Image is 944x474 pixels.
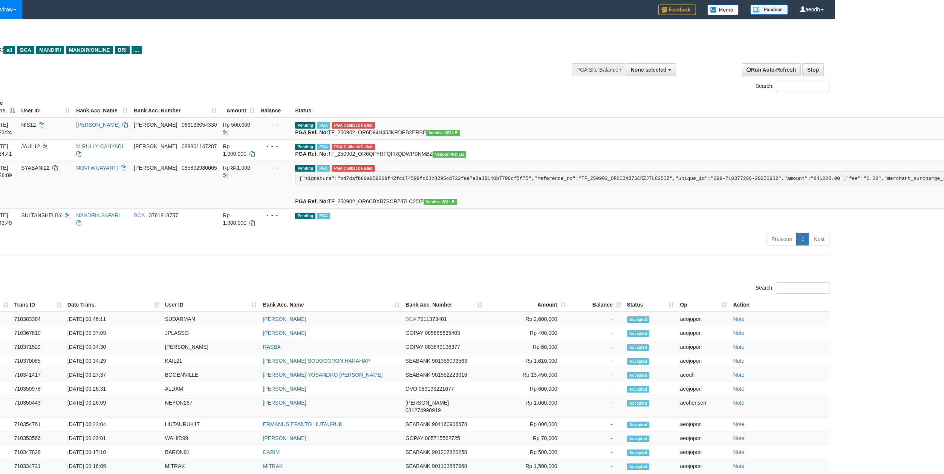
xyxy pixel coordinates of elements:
[569,459,624,473] td: -
[76,143,123,149] a: M RULLY CAHYADI
[317,165,330,172] span: Marked by aeohensen
[405,386,417,392] span: OVO
[627,372,650,379] span: Accepted
[317,213,330,219] span: Marked by aeojopon
[677,368,730,382] td: aeodh
[677,459,730,473] td: aeojopon
[223,143,246,157] span: Rp 1.000.000
[627,422,650,428] span: Accepted
[162,354,260,368] td: KAIL21
[627,330,650,337] span: Accepted
[134,143,177,149] span: [PERSON_NAME]
[261,143,289,150] div: - - -
[263,449,280,455] a: CARIM
[627,400,650,407] span: Accepted
[263,330,306,336] a: [PERSON_NAME]
[425,344,460,350] span: Copy 083849196377 to clipboard
[162,340,260,354] td: [PERSON_NAME]
[405,407,441,413] span: Copy 081274990919 to clipboard
[767,233,797,245] a: Previous
[295,122,315,129] span: Pending
[405,400,449,406] span: [PERSON_NAME]
[76,165,118,171] a: NOVI WIJAYANTI
[258,96,292,118] th: Balance
[572,63,626,76] div: PGA Site Balance /
[405,330,423,336] span: GOPAY
[631,67,667,73] span: None selected
[756,282,829,294] label: Search:
[66,46,113,54] span: MANDIRIONLINE
[627,316,650,323] span: Accepted
[332,144,375,150] span: PGA Error
[485,396,568,417] td: Rp 1,000,000
[433,151,466,158] span: Vendor URL: https://dashboard.q2checkout.com/secure
[405,435,423,441] span: GOPAY
[295,213,315,219] span: Pending
[149,212,178,218] span: Copy 3761818757 to clipboard
[569,396,624,417] td: -
[425,330,460,336] span: Copy 085885635403 to clipboard
[162,459,260,473] td: MITRAK
[131,96,220,118] th: Bank Acc. Number: activate to sort column ascending
[627,449,650,456] span: Accepted
[424,199,457,205] span: Vendor URL: https://dashboard.q2checkout.com/secure
[332,122,375,129] span: PGA Error
[419,386,454,392] span: Copy 083193221677 to clipboard
[426,130,460,136] span: Vendor URL: https://dashboard.q2checkout.com/secure
[405,421,430,427] span: SEABANK
[730,298,829,312] th: Action
[776,81,829,92] input: Search:
[405,358,430,364] span: SEABANK
[733,463,744,469] a: Note
[733,344,744,350] a: Note
[733,400,744,406] a: Note
[182,122,217,128] span: Copy 083136054330 to clipboard
[18,96,73,118] th: User ID: activate to sort column ascending
[317,122,330,129] span: Marked by aeohensen
[733,316,744,322] a: Note
[658,5,696,15] img: Feedback.jpg
[76,122,119,128] a: [PERSON_NAME]
[182,165,217,171] span: Copy 085892980065 to clipboard
[260,298,402,312] th: Bank Acc. Name: activate to sort column ascending
[485,431,568,445] td: Rp 70,000
[21,122,36,128] span: NIS12
[733,372,744,378] a: Note
[485,340,568,354] td: Rp 60,000
[162,298,260,312] th: User ID: activate to sort column ascending
[627,386,650,393] span: Accepted
[624,298,677,312] th: Status: activate to sort column ascending
[263,421,342,427] a: ERMANUS EPANTO HUTAURUK
[263,400,306,406] a: [PERSON_NAME]
[485,326,568,340] td: Rp 400,000
[405,372,430,378] span: SEABANK
[220,96,257,118] th: Amount: activate to sort column ascending
[733,386,744,392] a: Note
[432,358,467,364] span: Copy 901366093563 to clipboard
[756,81,829,92] label: Search:
[162,396,260,417] td: NEYON287
[182,143,217,149] span: Copy 088801147287 to clipboard
[295,198,328,204] b: PGA Ref. No:
[569,340,624,354] td: -
[485,312,568,326] td: Rp 2,600,000
[295,165,315,172] span: Pending
[134,122,177,128] span: [PERSON_NAME]
[223,165,250,171] span: Rp 841.000
[332,165,375,172] span: PGA Error
[627,344,650,351] span: Accepted
[263,463,283,469] a: MITRAK
[485,298,568,312] th: Amount: activate to sort column ascending
[261,164,289,172] div: - - -
[733,358,744,364] a: Note
[432,463,467,469] span: Copy 901133887968 to clipboard
[162,431,260,445] td: WAHID99
[263,435,306,441] a: [PERSON_NAME]
[485,382,568,396] td: Rp 600,000
[73,96,131,118] th: Bank Acc. Name: activate to sort column ascending
[569,417,624,431] td: -
[36,46,64,54] span: MANDIRI
[295,151,328,157] b: PGA Ref. No:
[425,435,460,441] span: Copy 085715562725 to clipboard
[569,431,624,445] td: -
